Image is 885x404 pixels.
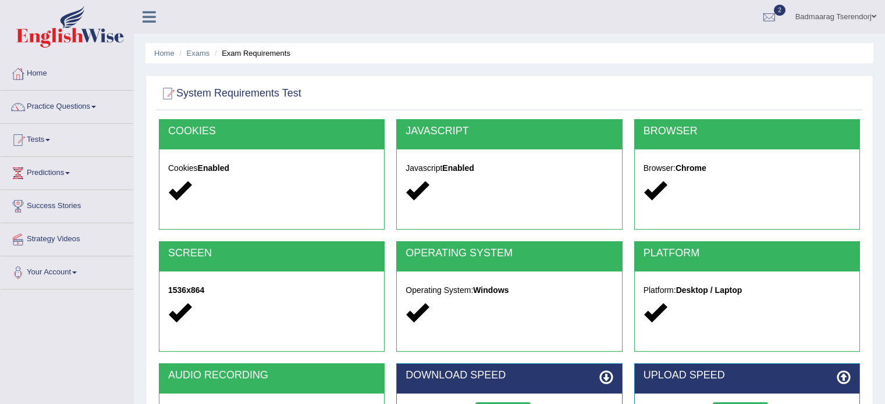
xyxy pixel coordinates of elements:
h2: OPERATING SYSTEM [406,248,613,259]
h2: System Requirements Test [159,85,301,102]
strong: Desktop / Laptop [676,285,742,295]
strong: Windows [473,285,509,295]
h2: BROWSER [644,126,851,137]
a: Predictions [1,157,133,186]
h2: JAVASCRIPT [406,126,613,137]
h2: SCREEN [168,248,375,259]
a: Success Stories [1,190,133,219]
strong: Enabled [198,163,229,173]
a: Practice Questions [1,91,133,120]
a: Exams [187,49,210,58]
span: 2 [774,5,786,16]
h5: Operating System: [406,286,613,295]
strong: Enabled [442,163,474,173]
strong: 1536x864 [168,285,204,295]
h2: UPLOAD SPEED [644,370,851,381]
h2: PLATFORM [644,248,851,259]
h5: Javascript [406,164,613,173]
h5: Platform: [644,286,851,295]
h5: Cookies [168,164,375,173]
a: Your Account [1,256,133,285]
h2: AUDIO RECORDING [168,370,375,381]
h5: Browser: [644,164,851,173]
li: Exam Requirements [212,48,290,59]
h2: COOKIES [168,126,375,137]
a: Home [154,49,175,58]
a: Home [1,58,133,87]
a: Strategy Videos [1,223,133,252]
h2: DOWNLOAD SPEED [406,370,613,381]
strong: Chrome [676,163,706,173]
a: Tests [1,124,133,153]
